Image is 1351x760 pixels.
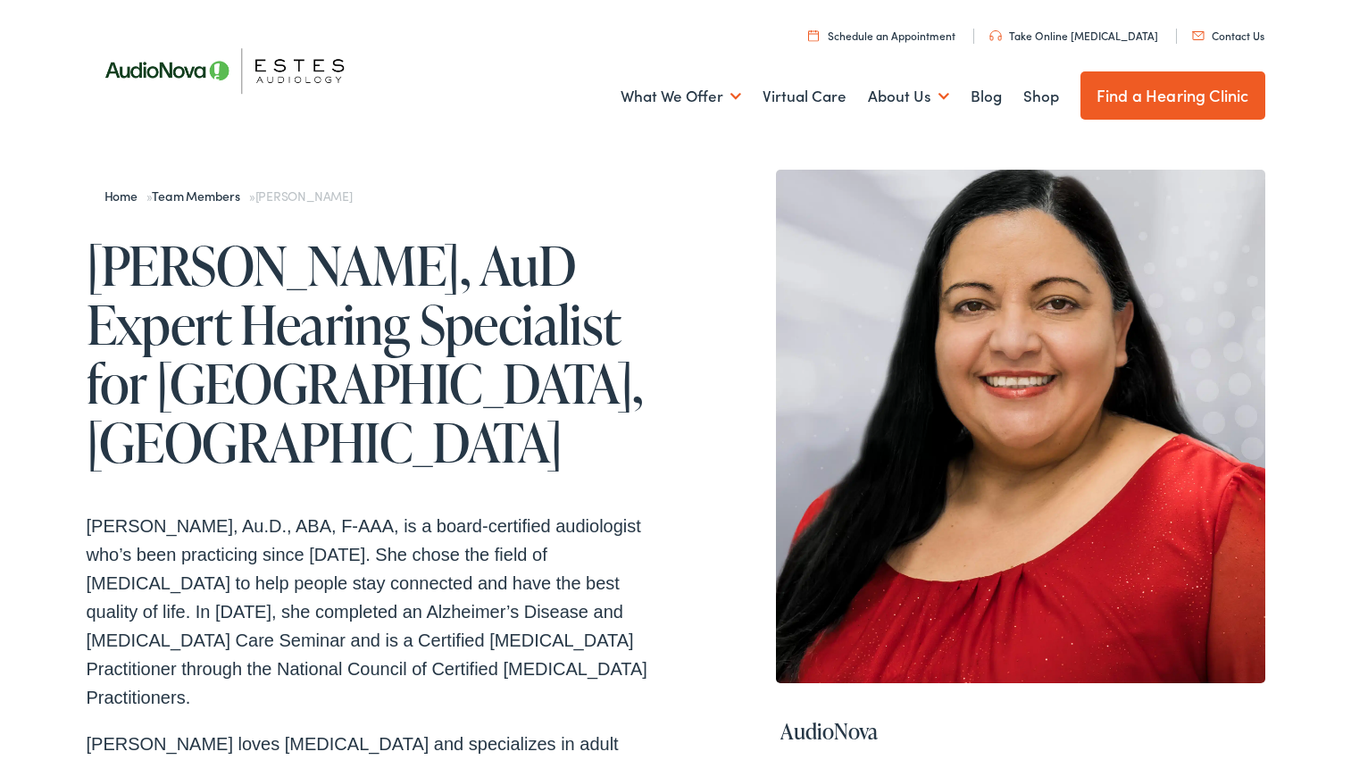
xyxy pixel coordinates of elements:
[808,29,819,41] img: utility icon
[104,187,353,205] span: » »
[763,63,846,129] a: Virtual Care
[255,187,353,205] span: [PERSON_NAME]
[1192,28,1264,43] a: Contact Us
[1080,71,1265,120] a: Find a Hearing Clinic
[152,187,248,205] a: Team Members
[621,63,741,129] a: What We Offer
[808,28,955,43] a: Schedule an Appointment
[87,512,676,712] p: [PERSON_NAME], Au.D., ABA, F-AAA, is a board-certified audiologist who’s been practicing since [D...
[989,28,1158,43] a: Take Online [MEDICAL_DATA]
[780,719,1261,745] h4: AudioNova
[971,63,1002,129] a: Blog
[1023,63,1059,129] a: Shop
[1192,31,1205,40] img: utility icon
[87,236,676,472] h1: [PERSON_NAME], AuD Expert Hearing Specialist for [GEOGRAPHIC_DATA], [GEOGRAPHIC_DATA]
[868,63,949,129] a: About Us
[989,30,1002,41] img: utility icon
[104,187,146,205] a: Home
